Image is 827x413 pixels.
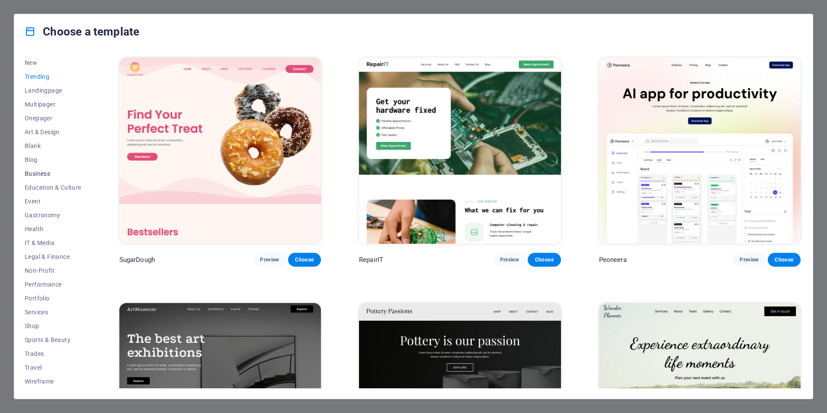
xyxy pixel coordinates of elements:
[25,208,81,222] button: Gastronomy
[25,73,81,80] span: Trending
[25,253,81,260] span: Legal & Finance
[25,115,81,122] span: Onepager
[25,167,81,181] button: Business
[775,256,794,263] span: Choose
[25,111,81,125] button: Onepager
[733,253,766,267] button: Preview
[25,222,81,236] button: Health
[359,255,383,264] p: RepairIT
[25,56,81,70] button: New
[25,226,81,232] span: Health
[25,291,81,305] button: Portfolio
[260,256,279,263] span: Preview
[25,184,81,191] span: Education & Culture
[599,58,801,244] img: Peoneera
[25,347,81,361] button: Trades
[25,25,139,39] h4: Choose a template
[25,336,81,343] span: Sports & Beauty
[25,264,81,277] button: Non-Profit
[25,333,81,347] button: Sports & Beauty
[25,97,81,111] button: Multipager
[25,142,81,149] span: Blank
[25,170,81,177] span: Business
[25,305,81,319] button: Services
[25,212,81,219] span: Gastronomy
[25,139,81,153] button: Blank
[528,253,561,267] button: Choose
[25,101,81,108] span: Multipager
[599,255,627,264] p: Peoneera
[25,70,81,84] button: Trending
[25,59,81,66] span: New
[25,323,81,329] span: Shop
[25,319,81,333] button: Shop
[25,129,81,136] span: Art & Design
[25,194,81,208] button: Event
[25,87,81,94] span: Landingpage
[25,153,81,167] button: Blog
[119,255,155,264] p: SugarDough
[25,267,81,274] span: Non-Profit
[25,309,81,316] span: Services
[768,253,801,267] button: Choose
[25,239,81,246] span: IT & Media
[500,256,519,263] span: Preview
[25,350,81,357] span: Trades
[25,295,81,302] span: Portfolio
[25,378,81,385] span: Wireframe
[25,364,81,371] span: Travel
[25,125,81,139] button: Art & Design
[740,256,759,263] span: Preview
[25,250,81,264] button: Legal & Finance
[493,253,526,267] button: Preview
[25,277,81,291] button: Performance
[25,181,81,194] button: Education & Culture
[253,253,286,267] button: Preview
[25,374,81,388] button: Wireframe
[535,256,554,263] span: Choose
[359,58,561,244] img: RepairIT
[25,236,81,250] button: IT & Media
[295,256,314,263] span: Choose
[25,84,81,97] button: Landingpage
[25,281,81,288] span: Performance
[25,361,81,374] button: Travel
[25,156,81,163] span: Blog
[25,198,81,205] span: Event
[288,253,321,267] button: Choose
[119,58,321,244] img: SugarDough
